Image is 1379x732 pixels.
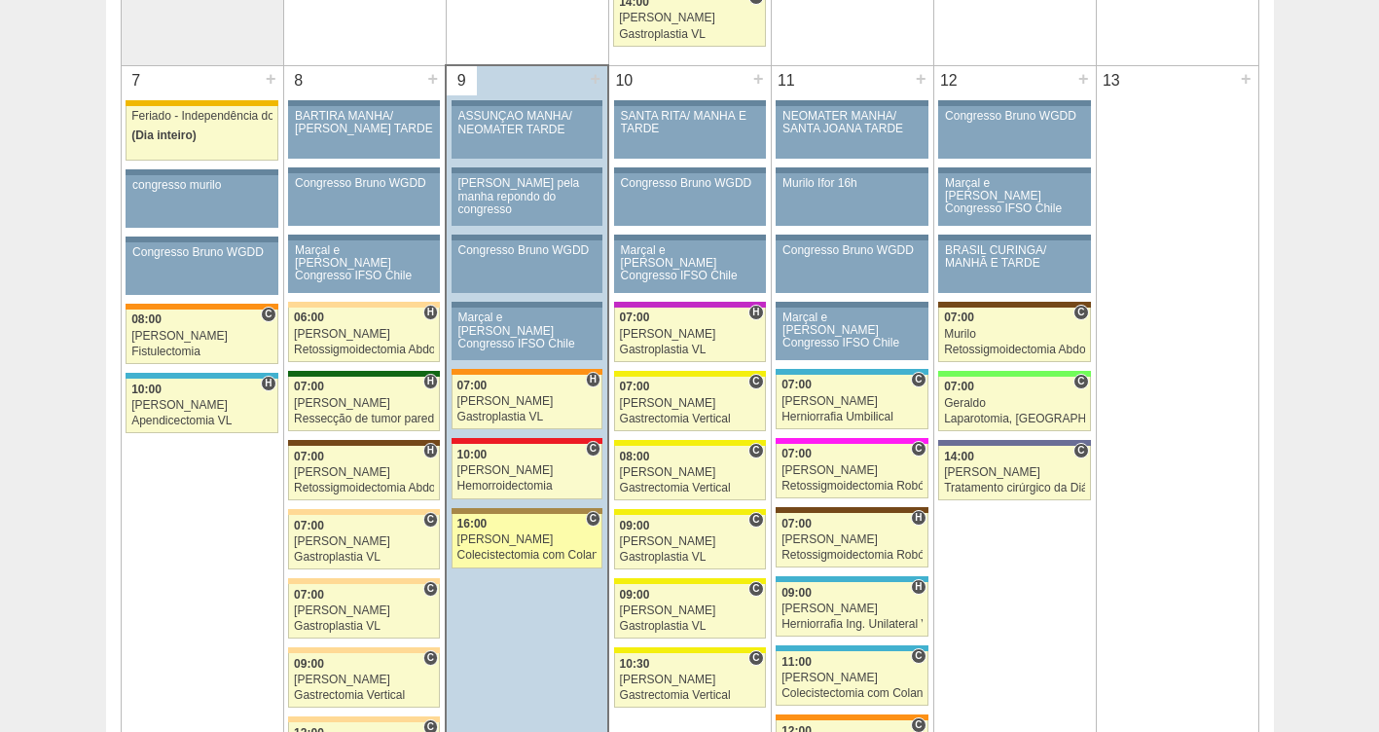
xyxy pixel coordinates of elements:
div: + [424,66,441,91]
div: Retossigmoidectomia Abdominal VL [294,344,434,356]
a: C 11:00 [PERSON_NAME] Colecistectomia com Colangiografia VL [776,651,927,706]
div: Marçal e [PERSON_NAME] Congresso IFSO Chile [945,177,1084,216]
a: NEOMATER MANHÃ/ SANTA JOANA TARDE [776,106,927,159]
div: Key: Aviso [452,235,602,240]
div: [PERSON_NAME] [619,12,760,24]
span: Hospital [586,372,600,387]
a: ASSUNÇÃO MANHÃ/ NEOMATER TARDE [452,106,602,159]
div: Gastroplastia VL [294,620,434,633]
div: Congresso Bruno WGDD [945,110,1084,123]
a: Congresso Bruno WGDD [126,242,277,295]
div: Murilo Ifor 16h [782,177,922,190]
div: Key: Aviso [452,167,602,173]
div: Key: Neomater [776,645,927,651]
span: Consultório [423,512,438,528]
span: 07:00 [620,380,650,393]
div: 13 [1097,66,1127,95]
a: C 10:00 [PERSON_NAME] Hemorroidectomia [452,444,602,498]
a: C 08:00 [PERSON_NAME] Fistulectomia [126,310,277,364]
div: 7 [122,66,152,95]
div: Key: Santa Rita [614,647,766,653]
div: Key: São Luiz - SCS [126,304,277,310]
div: Key: Santa Rita [614,509,766,515]
a: BRASIL CURINGA/ MANHÃ E TARDE [938,240,1090,293]
span: 07:00 [781,517,812,531]
div: Key: Neomater [776,369,927,375]
div: [PERSON_NAME] [294,674,434,686]
span: Hospital [911,579,925,595]
span: 08:00 [131,312,162,326]
div: Key: Santa Rita [614,371,766,377]
span: Consultório [423,650,438,666]
span: 07:00 [294,380,324,393]
div: [PERSON_NAME] [457,395,598,408]
div: Herniorrafia Ing. Unilateral VL [781,618,923,631]
div: Geraldo [944,397,1085,410]
div: [PERSON_NAME] [781,672,923,684]
span: Consultório [911,648,925,664]
div: [PERSON_NAME] [294,328,434,341]
a: H 07:00 [PERSON_NAME] Retossigmoidectomia Abdominal VL [288,446,440,500]
div: Key: Aviso [452,100,602,106]
span: Consultório [261,307,275,322]
div: [PERSON_NAME] [781,603,923,615]
a: Marçal e [PERSON_NAME] Congresso IFSO Chile [938,173,1090,226]
div: Key: Aviso [614,167,766,173]
a: [PERSON_NAME] pela manha repondo do congresso [452,173,602,226]
div: 11 [772,66,802,95]
div: Key: Aviso [938,235,1090,240]
div: Key: Aviso [288,235,440,240]
div: Retossigmoidectomia Robótica [781,480,923,493]
div: [PERSON_NAME] [294,397,434,410]
div: Apendicectomia VL [131,415,272,427]
div: Key: Santa Joana [288,440,440,446]
div: [PERSON_NAME] [294,535,434,548]
a: C 09:00 [PERSON_NAME] Gastroplastia VL [614,584,766,639]
div: [PERSON_NAME] [620,466,760,479]
a: Congresso Bruno WGDD [614,173,766,226]
div: Key: Aviso [776,100,927,106]
div: Key: Neomater [126,373,277,379]
div: Hemorroidectomia [457,480,598,493]
div: [PERSON_NAME] [620,328,760,341]
div: Congresso Bruno WGDD [295,177,433,190]
div: Marçal e [PERSON_NAME] Congresso IFSO Chile [295,244,433,283]
div: Key: Aviso [938,100,1090,106]
a: H 09:00 [PERSON_NAME] Herniorrafia Ing. Unilateral VL [776,582,927,637]
div: [PERSON_NAME] [620,604,760,617]
span: 07:00 [457,379,488,392]
a: congresso murilo [126,175,277,228]
span: 14:00 [944,450,974,463]
div: [PERSON_NAME] [620,674,760,686]
div: 12 [934,66,964,95]
span: Consultório [911,372,925,387]
div: BARTIRA MANHÃ/ [PERSON_NAME] TARDE [295,110,433,135]
div: Key: Assunção [452,438,602,444]
div: + [1075,66,1092,91]
div: [PERSON_NAME] [620,535,760,548]
div: Gastrectomia Vertical [620,482,760,494]
span: 07:00 [781,447,812,460]
span: Hospital [423,443,438,458]
a: H 07:00 [PERSON_NAME] Ressecção de tumor parede abdominal pélvica [288,377,440,431]
div: ASSUNÇÃO MANHÃ/ NEOMATER TARDE [458,110,597,135]
div: [PERSON_NAME] [781,395,923,408]
a: Marçal e [PERSON_NAME] Congresso IFSO Chile [452,308,602,360]
div: [PERSON_NAME] [781,533,923,546]
span: 08:00 [620,450,650,463]
div: Congresso Bruno WGDD [458,244,597,257]
span: 16:00 [457,517,488,531]
div: Gastroplastia VL [294,551,434,564]
span: Hospital [423,374,438,389]
span: 11:00 [781,655,812,669]
span: Consultório [748,374,763,389]
span: Consultório [748,443,763,458]
div: Key: Aviso [126,237,277,242]
span: 09:00 [620,588,650,602]
div: [PERSON_NAME] [294,466,434,479]
a: C 16:00 [PERSON_NAME] Colecistectomia com Colangiografia VL [452,514,602,568]
span: 07:00 [944,311,974,324]
div: Congresso Bruno WGDD [621,177,759,190]
span: Consultório [423,581,438,597]
div: Marçal e [PERSON_NAME] Congresso IFSO Chile [782,311,922,350]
